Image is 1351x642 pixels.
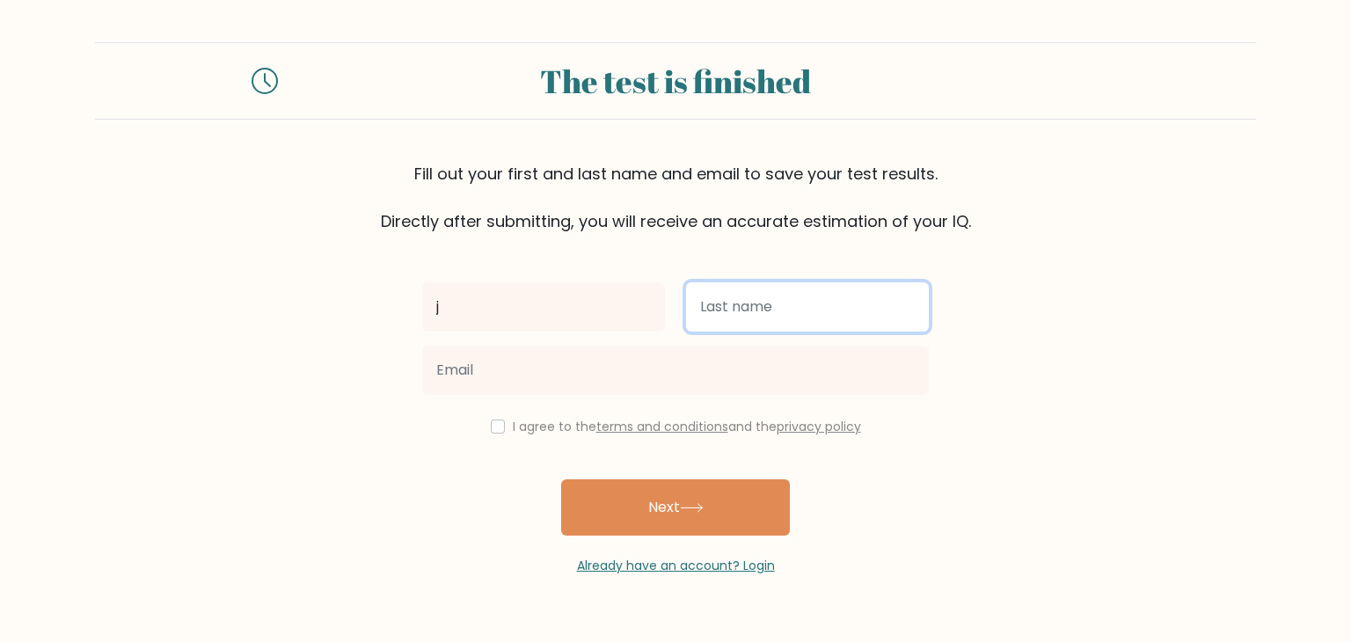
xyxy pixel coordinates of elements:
a: Already have an account? Login [577,557,775,574]
a: privacy policy [777,418,861,435]
a: terms and conditions [596,418,728,435]
label: I agree to the and the [513,418,861,435]
input: First name [422,282,665,332]
button: Next [561,479,790,536]
input: Last name [686,282,929,332]
div: The test is finished [299,57,1052,105]
div: Fill out your first and last name and email to save your test results. Directly after submitting,... [95,162,1256,233]
input: Email [422,346,929,395]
